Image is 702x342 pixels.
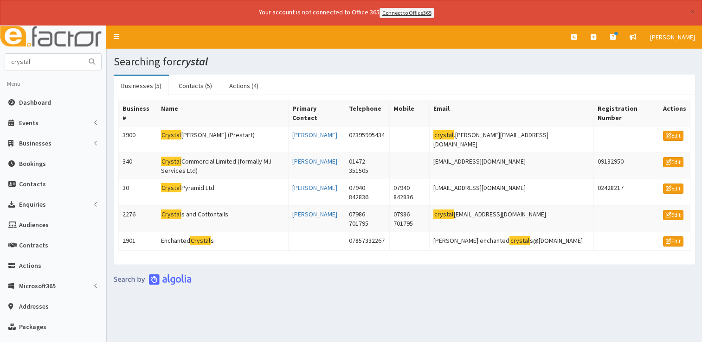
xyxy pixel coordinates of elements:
[390,179,430,205] td: 07940 842836
[345,126,390,152] td: 07395995434
[19,282,56,290] span: Microsoft365
[19,302,49,310] span: Addresses
[690,6,695,16] button: ×
[430,179,593,205] td: [EMAIL_ADDRESS][DOMAIN_NAME]
[19,323,46,331] span: Packages
[161,209,182,219] mark: Crystal
[292,157,337,165] a: [PERSON_NAME]
[114,56,695,68] h1: Searching for
[114,76,169,95] a: Businesses (5)
[345,152,390,179] td: 01472 351505
[663,236,683,247] a: Edit
[161,183,182,193] mark: Crystal
[430,100,593,126] th: Email
[157,126,288,152] td: [PERSON_NAME] (Prestart)
[345,179,390,205] td: 07940 842836
[433,209,454,219] mark: crystal
[19,241,48,249] span: Contracts
[390,100,430,126] th: Mobile
[430,205,593,232] td: [EMAIL_ADDRESS][DOMAIN_NAME]
[430,232,593,250] td: [PERSON_NAME].enchanted s@[DOMAIN_NAME]
[19,261,41,270] span: Actions
[5,54,83,70] input: Search...
[345,205,390,232] td: 07986 701795
[19,139,52,147] span: Businesses
[663,210,683,220] a: Edit
[19,159,46,168] span: Bookings
[119,205,157,232] td: 2276
[663,157,683,167] a: Edit
[433,130,454,140] mark: crystal
[19,200,46,209] span: Enquiries
[430,126,593,152] td: .[PERSON_NAME][EMAIL_ADDRESS][DOMAIN_NAME]
[345,100,390,126] th: Telephone
[650,33,695,41] span: [PERSON_NAME]
[19,119,39,127] span: Events
[643,25,702,49] a: [PERSON_NAME]
[157,100,288,126] th: Name
[119,100,157,126] th: Business #
[157,179,288,205] td: Pyramid Ltd
[19,221,49,229] span: Audiences
[119,126,157,152] td: 3900
[663,131,683,141] a: Edit
[157,205,288,232] td: s and Cottontails
[593,179,659,205] td: 02428217
[75,7,618,18] div: Your account is not connected to Office 365
[380,8,434,18] a: Connect to Office365
[161,157,182,166] mark: Crystal
[288,100,345,126] th: Primary Contact
[593,152,659,179] td: 09132950
[292,184,337,192] a: [PERSON_NAME]
[390,205,430,232] td: 07986 701795
[190,236,211,246] mark: Crystal
[430,152,593,179] td: [EMAIL_ADDRESS][DOMAIN_NAME]
[593,100,659,126] th: Registration Number
[157,152,288,179] td: Commercial Limited (formally MJ Services Ltd)
[176,54,208,69] i: crystal
[222,76,266,95] a: Actions (4)
[292,210,337,218] a: [PERSON_NAME]
[19,180,46,188] span: Contacts
[171,76,219,95] a: Contacts (5)
[114,274,192,285] img: search-by-algolia-light-background.png
[157,232,288,250] td: Enchanted s
[119,232,157,250] td: 2901
[509,236,530,246] mark: crystal
[292,131,337,139] a: [PERSON_NAME]
[119,179,157,205] td: 30
[161,130,182,140] mark: Crystal
[119,152,157,179] td: 340
[659,100,690,126] th: Actions
[663,184,683,194] a: Edit
[345,232,390,250] td: 07857332267
[19,98,51,107] span: Dashboard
